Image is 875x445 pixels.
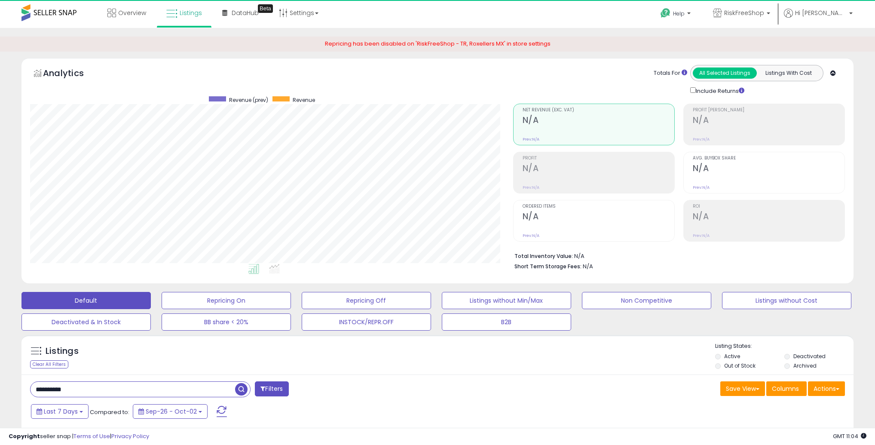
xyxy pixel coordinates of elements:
small: Prev: N/A [523,137,539,142]
span: Columns [772,384,799,393]
label: Active [724,353,740,360]
small: Prev: N/A [523,233,539,238]
button: Default [21,292,151,309]
label: Deactivated [793,353,826,360]
button: INSTOCK/REPR.OFF [302,313,431,331]
div: No relevant data [798,427,845,435]
span: Profit [523,156,674,161]
button: Actions [808,381,845,396]
h5: Listings [46,345,79,357]
small: Prev: N/A [693,137,710,142]
div: Clear All Filters [30,360,68,368]
small: Prev: N/A [693,233,710,238]
span: Net Revenue (Exc. VAT) [523,108,674,113]
b: Total Inventory Value: [514,252,573,260]
h2: N/A [523,163,674,175]
a: Privacy Policy [111,432,149,440]
i: Get Help [660,8,671,18]
span: Overview [118,9,146,17]
h2: N/A [523,115,674,127]
span: Listings [180,9,202,17]
small: Prev: N/A [523,185,539,190]
label: Out of Stock [724,362,756,369]
h2: N/A [693,163,844,175]
div: Tooltip anchor [258,4,273,13]
span: Last 7 Days [44,407,78,416]
label: Archived [793,362,817,369]
button: Listings without Cost [722,292,851,309]
span: Sep-26 - Oct-02 [146,407,197,416]
span: Repricing has been disabled on 'RiskFreeShop - TR, Roxellers MX' in store settings [325,40,551,48]
span: Help [673,10,685,17]
button: Filters [255,381,288,396]
span: Profit [PERSON_NAME] [693,108,844,113]
span: Revenue [293,96,315,104]
span: Revenue (prev) [229,96,268,104]
li: N/A [514,250,839,261]
span: RiskFreeShop [724,9,764,17]
button: Deactivated & In Stock [21,313,151,331]
h2: N/A [693,115,844,127]
span: N/A [583,262,593,270]
button: B2B [442,313,571,331]
small: Prev: N/A [693,185,710,190]
button: Listings without Min/Max [442,292,571,309]
span: Ordered Items [523,204,674,209]
span: 2025-10-10 11:04 GMT [833,432,866,440]
button: Non Competitive [582,292,711,309]
b: Short Term Storage Fees: [514,263,581,270]
div: Include Returns [684,86,755,95]
div: seller snap | | [9,433,149,441]
button: Repricing On [162,292,291,309]
div: Totals For [654,69,687,77]
span: Compared to: [90,408,129,416]
button: Listings With Cost [756,68,820,79]
button: Save View [720,381,765,396]
h2: N/A [523,212,674,223]
a: Terms of Use [73,432,110,440]
button: All Selected Listings [693,68,757,79]
button: BB share < 20% [162,313,291,331]
button: Columns [766,381,807,396]
span: Hi [PERSON_NAME] [795,9,847,17]
span: ROI [693,204,844,209]
h5: Analytics [43,67,101,81]
button: Repricing Off [302,292,431,309]
button: Sep-26 - Oct-02 [133,404,208,419]
a: Help [654,1,699,28]
p: Listing States: [715,342,854,350]
strong: Copyright [9,432,40,440]
a: Hi [PERSON_NAME] [784,9,853,28]
span: DataHub [232,9,259,17]
h2: N/A [693,212,844,223]
span: Avg. Buybox Share [693,156,844,161]
button: Last 7 Days [31,404,89,419]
